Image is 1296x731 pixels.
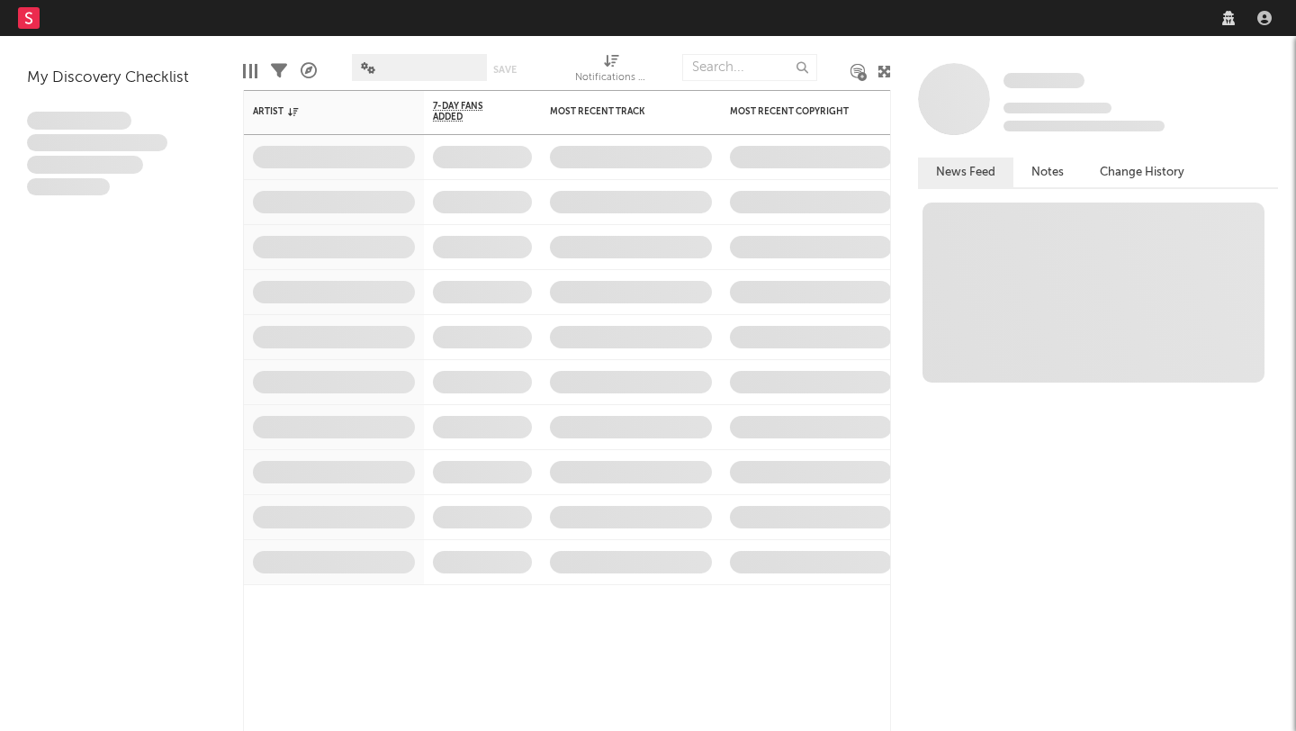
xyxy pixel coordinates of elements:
span: Integer aliquet in purus et [27,134,167,152]
div: Notifications (Artist) [575,68,647,89]
span: 7-Day Fans Added [433,101,505,122]
button: Change History [1082,158,1202,187]
div: Edit Columns [243,45,257,97]
div: Notifications (Artist) [575,45,647,97]
span: Aliquam viverra [27,178,110,196]
div: Most Recent Track [550,106,685,117]
div: Artist [253,106,388,117]
span: Praesent ac interdum [27,156,143,174]
span: Tracking Since: [DATE] [1003,103,1111,113]
span: Lorem ipsum dolor [27,112,131,130]
button: News Feed [918,158,1013,187]
div: A&R Pipeline [301,45,317,97]
span: Some Artist [1003,73,1084,88]
button: Notes [1013,158,1082,187]
div: Filters [271,45,287,97]
div: Most Recent Copyright [730,106,865,117]
a: Some Artist [1003,72,1084,90]
button: Save [493,65,517,75]
div: My Discovery Checklist [27,68,216,89]
span: 0 fans last week [1003,121,1165,131]
input: Search... [682,54,817,81]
